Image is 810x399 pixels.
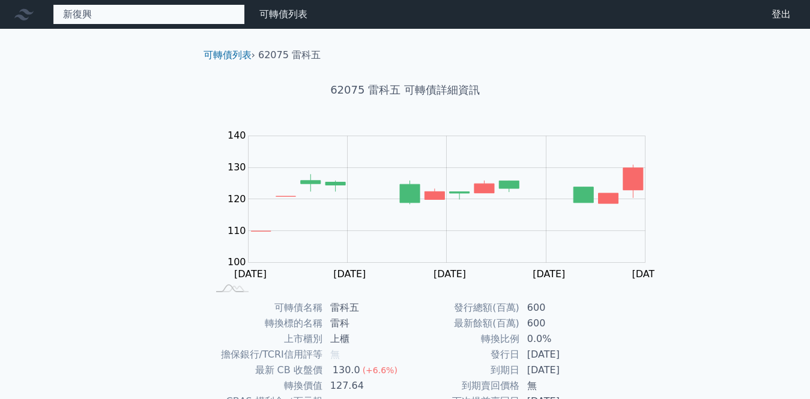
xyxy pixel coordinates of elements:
tspan: [DATE] [632,268,665,280]
h1: 62075 雷科五 可轉債詳細資訊 [194,82,617,98]
td: 到期日 [405,362,520,378]
td: 雷科五 [323,300,405,316]
tspan: [DATE] [533,268,565,280]
td: 上市櫃別 [208,331,323,347]
td: 擔保銀行/TCRI信用評等 [208,347,323,362]
tspan: [DATE] [234,268,267,280]
tspan: 140 [228,130,246,141]
tspan: 110 [228,225,246,236]
td: 600 [520,300,602,316]
li: › [204,48,255,62]
tspan: 120 [228,193,246,205]
input: 搜尋可轉債 代號／名稱 [53,4,245,25]
td: 600 [520,316,602,331]
a: 登出 [762,5,800,24]
tspan: [DATE] [333,268,366,280]
tspan: 130 [228,161,246,173]
g: Chart [222,130,665,280]
td: 發行日 [405,347,520,362]
span: 無 [330,349,340,360]
a: 可轉債列表 [204,49,252,61]
td: 127.64 [323,378,405,394]
td: 轉換標的名稱 [208,316,323,331]
td: 無 [520,378,602,394]
td: 最新 CB 收盤價 [208,362,323,378]
div: 130.0 [330,363,363,377]
td: 發行總額(百萬) [405,300,520,316]
li: 62075 雷科五 [258,48,321,62]
tspan: [DATE] [434,268,466,280]
td: 上櫃 [323,331,405,347]
a: 可轉債列表 [259,8,307,20]
g: Series [251,164,643,231]
td: 雷科 [323,316,405,331]
td: 0.0% [520,331,602,347]
span: (+6.6%) [363,365,397,375]
td: 最新餘額(百萬) [405,316,520,331]
td: 轉換價值 [208,378,323,394]
td: [DATE] [520,347,602,362]
td: 可轉債名稱 [208,300,323,316]
tspan: 100 [228,256,246,268]
td: 到期賣回價格 [405,378,520,394]
td: [DATE] [520,362,602,378]
td: 轉換比例 [405,331,520,347]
